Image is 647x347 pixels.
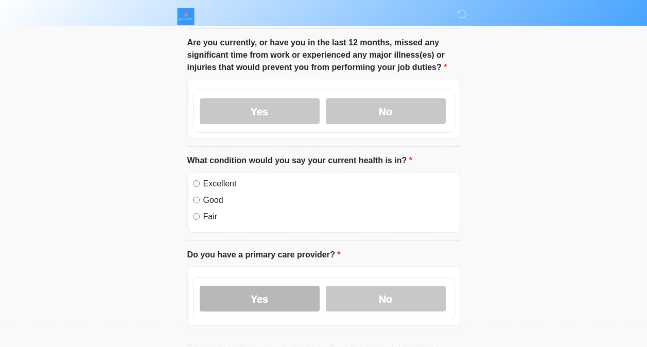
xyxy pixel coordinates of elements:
input: Fair [193,213,200,220]
label: Fair [203,211,454,223]
label: What condition would you say your current health is in? [187,154,412,167]
label: Are you currently, or have you in the last 12 months, missed any significant time from work or ex... [187,37,460,74]
label: No [326,286,446,311]
label: No [326,98,446,124]
label: Yes [200,286,320,311]
label: Yes [200,98,320,124]
img: ESHYFT Logo [177,8,195,25]
input: Excellent [193,180,200,187]
label: Excellent [203,178,454,190]
label: Do you have a primary care provider? [187,249,341,261]
label: Good [203,194,454,206]
input: Good [193,197,200,203]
